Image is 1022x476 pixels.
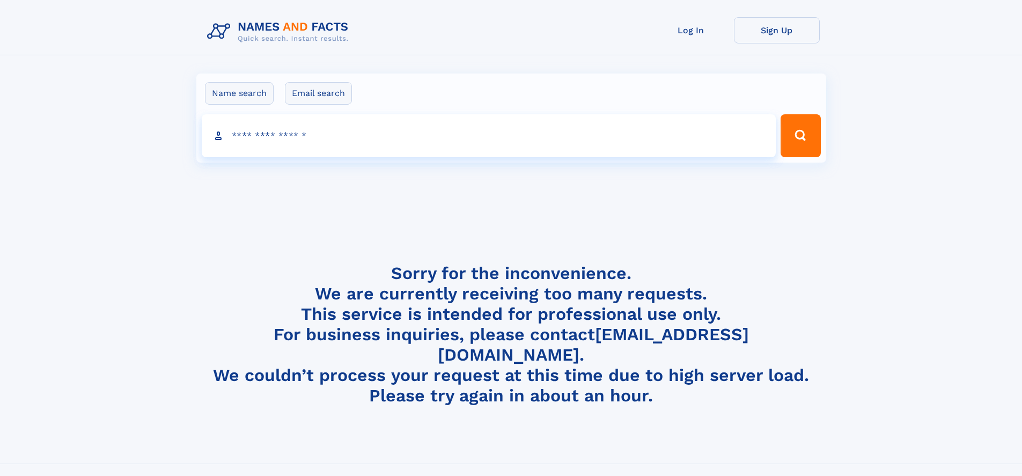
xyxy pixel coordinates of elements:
[285,82,352,105] label: Email search
[205,82,274,105] label: Name search
[438,324,749,365] a: [EMAIL_ADDRESS][DOMAIN_NAME]
[648,17,734,43] a: Log In
[203,263,820,406] h4: Sorry for the inconvenience. We are currently receiving too many requests. This service is intend...
[781,114,820,157] button: Search Button
[203,17,357,46] img: Logo Names and Facts
[734,17,820,43] a: Sign Up
[202,114,776,157] input: search input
